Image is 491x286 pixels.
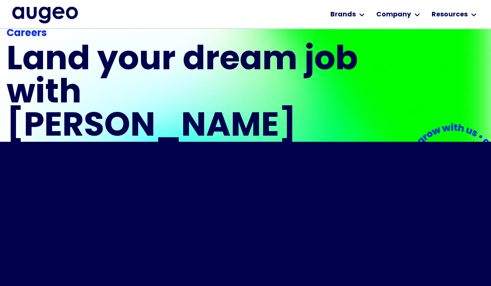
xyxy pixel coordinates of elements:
[330,10,356,20] div: Brands
[7,29,47,39] strong: Careers
[12,7,78,23] a: home
[12,7,78,23] img: Augeo's full logo in midnight blue.
[432,10,468,20] div: Resources
[376,10,411,20] div: Company
[7,44,361,144] h1: Land your dream job﻿ with [PERSON_NAME]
